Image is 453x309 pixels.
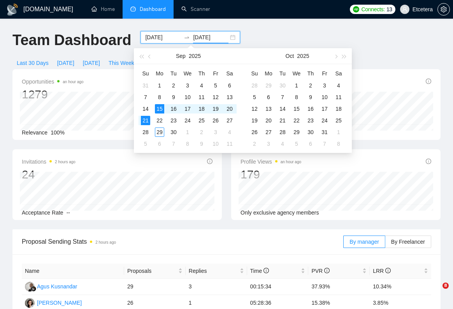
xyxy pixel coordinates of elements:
[195,80,209,91] td: 2025-09-04
[195,91,209,103] td: 2025-09-11
[262,91,276,103] td: 2025-10-06
[181,115,195,126] td: 2025-09-24
[308,279,370,295] td: 37.93%
[276,126,290,138] td: 2025-10-28
[22,129,47,136] span: Relevance
[209,91,223,103] td: 2025-09-12
[349,239,379,245] span: By manager
[83,59,100,67] span: [DATE]
[181,103,195,115] td: 2025-09-17
[153,126,167,138] td: 2025-09-29
[306,104,315,113] div: 16
[320,116,329,125] div: 24
[63,80,83,84] time: an hour ago
[141,116,150,125] div: 21
[181,126,195,138] td: 2025-10-01
[427,283,445,301] iframe: Intercom live chat
[181,6,210,12] a: searchScanner
[250,116,259,125] div: 19
[250,93,259,102] div: 5
[209,103,223,115] td: 2025-09-19
[262,67,276,80] th: Mo
[104,57,139,69] button: This Week
[241,157,301,166] span: Profile Views
[197,81,206,90] div: 4
[167,115,181,126] td: 2025-09-23
[263,268,269,273] span: info-circle
[290,138,304,150] td: 2025-11-05
[276,67,290,80] th: Tu
[320,127,329,137] div: 31
[25,298,35,308] img: TT
[324,268,330,273] span: info-circle
[286,48,294,64] button: Oct
[197,104,206,113] div: 18
[37,299,82,307] div: [PERSON_NAME]
[290,67,304,80] th: We
[442,283,449,289] span: 8
[169,81,178,90] div: 2
[189,48,201,64] button: 2025
[290,115,304,126] td: 2025-10-22
[155,81,164,90] div: 1
[320,104,329,113] div: 17
[320,93,329,102] div: 10
[290,126,304,138] td: 2025-10-29
[223,80,237,91] td: 2025-09-06
[31,286,36,292] img: gigradar-bm.png
[248,91,262,103] td: 2025-10-05
[278,127,287,137] div: 28
[292,81,301,90] div: 1
[304,80,318,91] td: 2025-10-02
[169,104,178,113] div: 16
[169,116,178,125] div: 23
[264,104,273,113] div: 13
[193,33,228,42] input: End date
[262,138,276,150] td: 2025-11-03
[304,138,318,150] td: 2025-11-06
[281,160,301,164] time: an hour ago
[332,115,346,126] td: 2025-10-25
[250,139,259,148] div: 2
[155,139,164,148] div: 6
[318,67,332,80] th: Fr
[297,48,309,64] button: 2025
[262,115,276,126] td: 2025-10-20
[167,126,181,138] td: 2025-09-30
[426,159,431,164] span: info-circle
[278,93,287,102] div: 7
[153,138,167,150] td: 2025-10-06
[264,116,273,125] div: 20
[250,104,259,113] div: 12
[250,268,269,274] span: Time
[6,3,19,16] img: logo
[241,209,319,216] span: Only exclusive agency members
[276,91,290,103] td: 2025-10-07
[189,267,238,275] span: Replies
[167,103,181,115] td: 2025-09-16
[262,80,276,91] td: 2025-09-29
[264,93,273,102] div: 6
[22,87,84,102] div: 1279
[306,127,315,137] div: 30
[22,167,75,182] div: 24
[155,104,164,113] div: 15
[241,167,301,182] div: 179
[183,104,192,113] div: 17
[225,127,234,137] div: 4
[22,77,84,86] span: Opportunities
[153,103,167,115] td: 2025-09-15
[79,57,104,69] button: [DATE]
[334,127,343,137] div: 1
[334,81,343,90] div: 4
[264,127,273,137] div: 27
[91,6,115,12] a: homeHome
[186,264,247,279] th: Replies
[22,237,343,246] span: Proposal Sending Stats
[304,67,318,80] th: Th
[17,59,49,67] span: Last 30 Days
[51,129,65,136] span: 100%
[181,80,195,91] td: 2025-09-03
[183,116,192,125] div: 24
[181,67,195,80] th: We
